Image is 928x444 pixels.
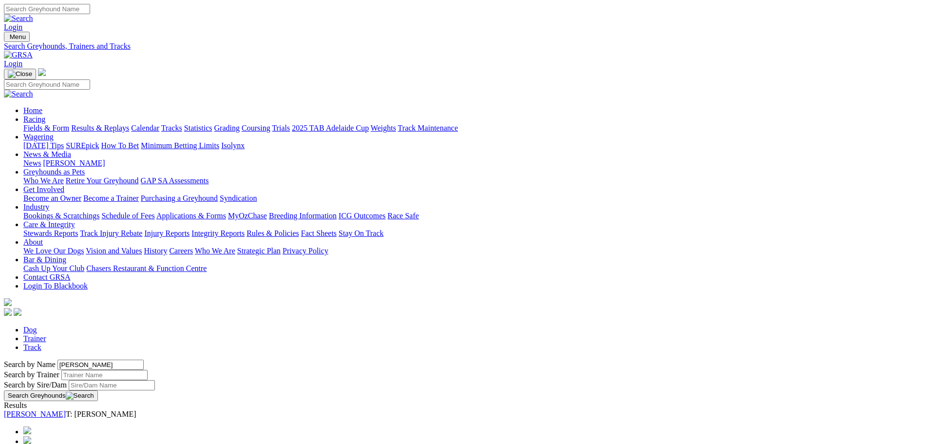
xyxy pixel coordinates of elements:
[4,298,12,306] img: logo-grsa-white.png
[10,33,26,40] span: Menu
[23,426,31,434] img: chevrons-left-pager-blue.svg
[169,247,193,255] a: Careers
[4,23,22,31] a: Login
[23,238,43,246] a: About
[184,124,212,132] a: Statistics
[23,264,84,272] a: Cash Up Your Club
[4,410,66,418] a: [PERSON_NAME]
[23,273,70,281] a: Contact GRSA
[23,247,924,255] div: About
[23,220,75,229] a: Care & Integrity
[144,247,167,255] a: History
[57,360,144,370] input: Search by Greyhound name
[339,212,385,220] a: ICG Outcomes
[66,141,99,150] a: SUREpick
[23,264,924,273] div: Bar & Dining
[23,229,78,237] a: Stewards Reports
[23,436,31,444] img: chevron-left-pager-blue.svg
[141,141,219,150] a: Minimum Betting Limits
[191,229,245,237] a: Integrity Reports
[4,401,924,410] div: Results
[161,124,182,132] a: Tracks
[23,194,81,202] a: Become an Owner
[61,370,148,380] input: Search by Trainer name
[23,255,66,264] a: Bar & Dining
[131,124,159,132] a: Calendar
[23,185,64,193] a: Get Involved
[246,229,299,237] a: Rules & Policies
[398,124,458,132] a: Track Maintenance
[4,42,924,51] a: Search Greyhounds, Trainers and Tracks
[4,14,33,23] img: Search
[339,229,383,237] a: Stay On Track
[4,90,33,98] img: Search
[272,124,290,132] a: Trials
[23,326,37,334] a: Dog
[4,69,36,79] button: Toggle navigation
[269,212,337,220] a: Breeding Information
[156,212,226,220] a: Applications & Forms
[23,229,924,238] div: Care & Integrity
[23,176,924,185] div: Greyhounds as Pets
[4,390,98,401] button: Search Greyhounds
[8,70,32,78] img: Close
[38,68,46,76] img: logo-grsa-white.png
[228,212,267,220] a: MyOzChase
[23,343,41,351] a: Track
[4,32,30,42] button: Toggle navigation
[86,247,142,255] a: Vision and Values
[23,282,88,290] a: Login To Blackbook
[23,203,49,211] a: Industry
[23,168,85,176] a: Greyhounds as Pets
[371,124,396,132] a: Weights
[43,159,105,167] a: [PERSON_NAME]
[101,141,139,150] a: How To Bet
[23,212,924,220] div: Industry
[23,159,41,167] a: News
[141,194,218,202] a: Purchasing a Greyhound
[23,115,45,123] a: Racing
[4,381,67,389] label: Search by Sire/Dam
[4,4,90,14] input: Search
[220,194,257,202] a: Syndication
[14,308,21,316] img: twitter.svg
[144,229,189,237] a: Injury Reports
[86,264,207,272] a: Chasers Restaurant & Function Centre
[387,212,418,220] a: Race Safe
[141,176,209,185] a: GAP SA Assessments
[66,176,139,185] a: Retire Your Greyhound
[23,194,924,203] div: Get Involved
[23,176,64,185] a: Who We Are
[242,124,270,132] a: Coursing
[4,370,59,379] label: Search by Trainer
[4,360,56,368] label: Search by Name
[23,212,99,220] a: Bookings & Scratchings
[80,229,142,237] a: Track Injury Rebate
[283,247,328,255] a: Privacy Policy
[23,159,924,168] div: News & Media
[66,392,94,400] img: Search
[4,410,924,419] div: T: [PERSON_NAME]
[23,124,69,132] a: Fields & Form
[23,141,924,150] div: Wagering
[71,124,129,132] a: Results & Replays
[4,308,12,316] img: facebook.svg
[237,247,281,255] a: Strategic Plan
[4,59,22,68] a: Login
[101,212,154,220] a: Schedule of Fees
[4,79,90,90] input: Search
[23,133,54,141] a: Wagering
[23,150,71,158] a: News & Media
[292,124,369,132] a: 2025 TAB Adelaide Cup
[23,334,46,343] a: Trainer
[69,380,155,390] input: Search by Sire/Dam name
[4,51,33,59] img: GRSA
[195,247,235,255] a: Who We Are
[83,194,139,202] a: Become a Trainer
[23,247,84,255] a: We Love Our Dogs
[221,141,245,150] a: Isolynx
[214,124,240,132] a: Grading
[301,229,337,237] a: Fact Sheets
[23,141,64,150] a: [DATE] Tips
